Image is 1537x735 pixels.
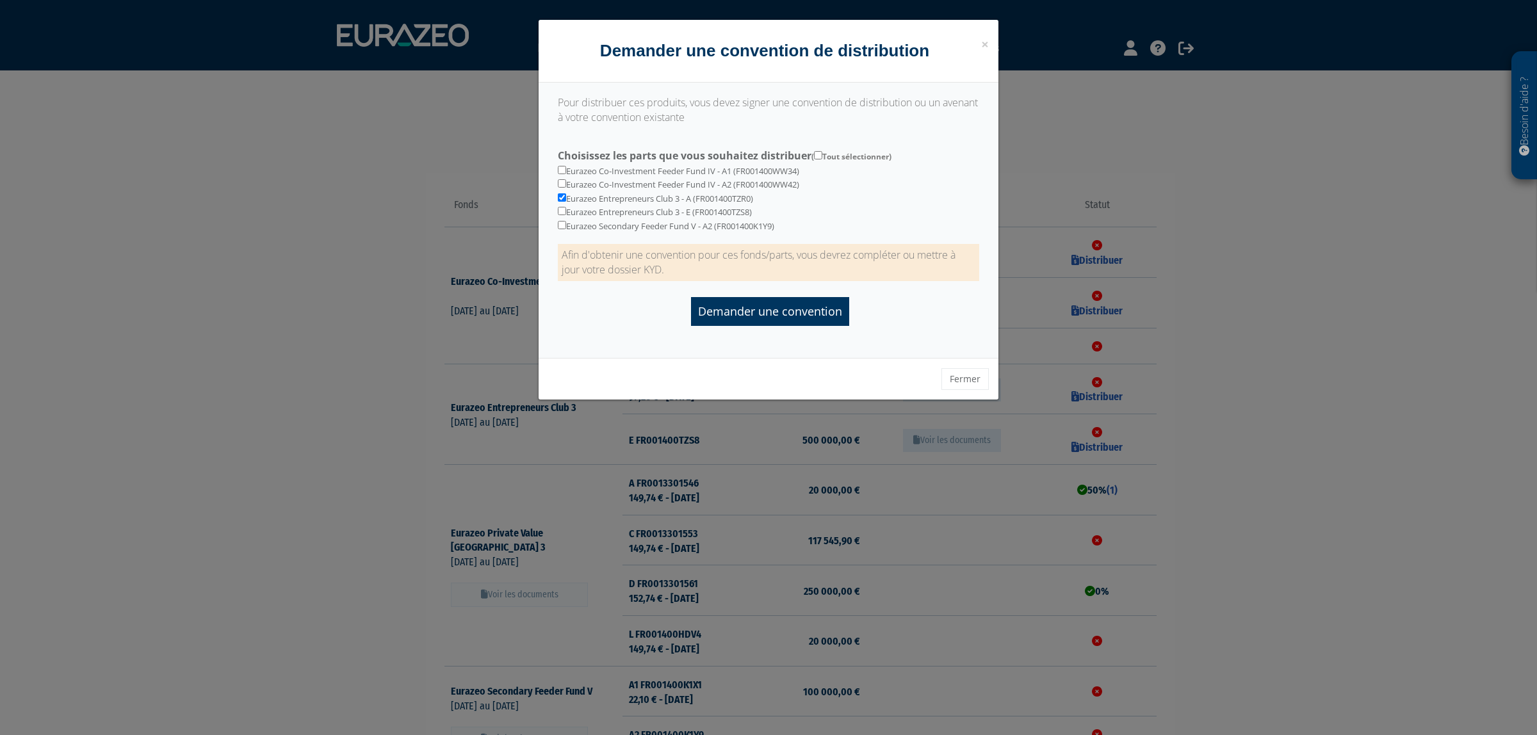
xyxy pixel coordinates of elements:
span: × [981,35,989,53]
label: Choisissez les parts que vous souhaitez distribuer [548,144,989,163]
span: ( Tout sélectionner) [811,151,891,162]
p: Besoin d'aide ? [1517,58,1532,174]
p: Pour distribuer ces produits, vous devez signer une convention de distribution ou un avenant à vo... [558,95,979,125]
p: Afin d'obtenir une convention pour ces fonds/parts, vous devrez compléter ou mettre à jour votre ... [558,244,979,281]
div: Eurazeo Co-Investment Feeder Fund IV - A1 (FR001400WW34) Eurazeo Co-Investment Feeder Fund IV - A... [548,144,989,232]
input: Demander une convention [691,297,849,326]
button: Fermer [941,368,989,390]
h4: Demander une convention de distribution [548,39,989,63]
